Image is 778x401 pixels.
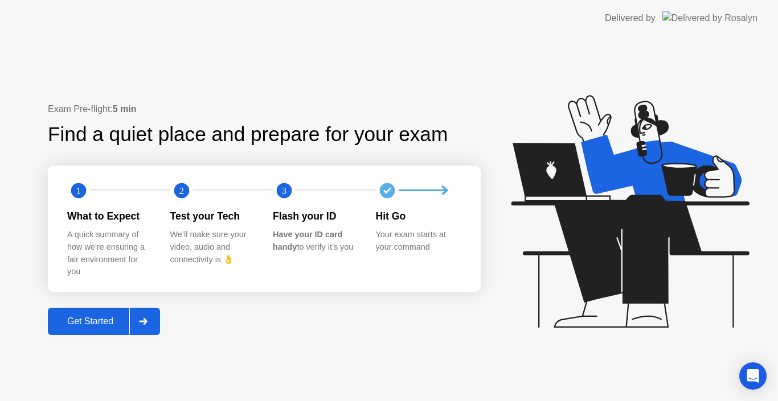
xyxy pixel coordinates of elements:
text: 2 [179,185,183,196]
div: What to Expect [67,209,152,224]
div: Flash your ID [273,209,358,224]
text: 1 [76,185,81,196]
div: to verify it’s you [273,229,358,253]
div: Your exam starts at your command [376,229,461,253]
div: Delivered by [605,11,656,25]
button: Get Started [48,308,160,335]
b: 5 min [113,104,137,114]
div: We’ll make sure your video, audio and connectivity is 👌 [170,229,255,266]
div: Find a quiet place and prepare for your exam [48,119,449,150]
div: Test your Tech [170,209,255,224]
div: Exam Pre-flight: [48,102,481,116]
div: Open Intercom Messenger [739,362,767,390]
img: Delivered by Rosalyn [662,11,757,24]
b: Have your ID card handy [273,230,342,251]
div: Get Started [51,316,129,326]
div: Hit Go [376,209,461,224]
div: A quick summary of how we’re ensuring a fair environment for you [67,229,152,278]
text: 3 [282,185,286,196]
